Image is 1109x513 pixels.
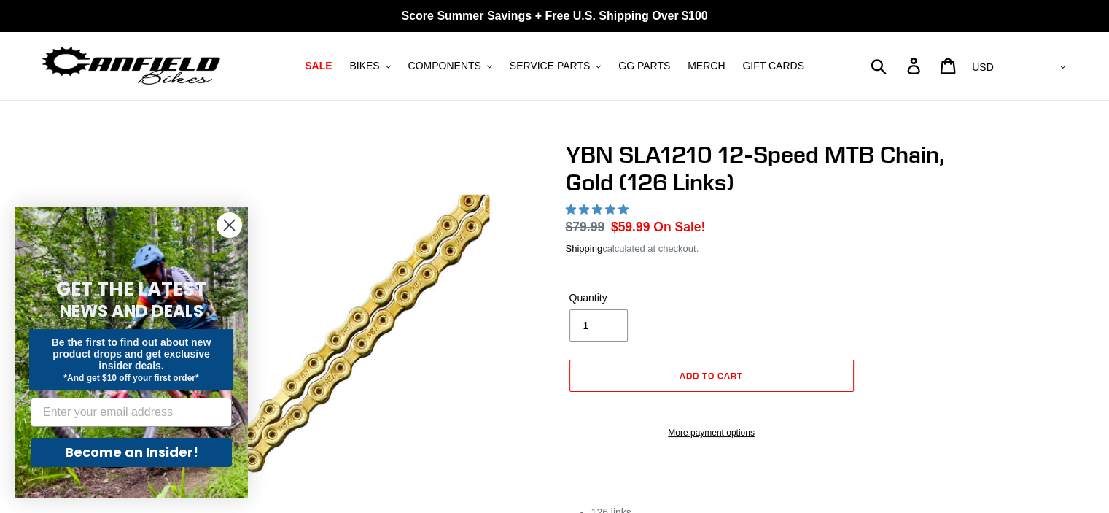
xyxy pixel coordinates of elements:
[742,60,804,72] span: GIFT CARDS
[688,60,725,72] span: MERCH
[349,60,379,72] span: BIKES
[56,276,206,302] span: GET THE LATEST
[566,243,603,255] a: Shipping
[569,360,854,392] button: Add to cart
[618,60,670,72] span: GG PARTS
[653,217,705,236] span: On Sale!
[735,56,812,76] a: GIFT CARDS
[31,398,232,427] input: Enter your email address
[879,50,916,82] input: Search
[342,56,397,76] button: BIKES
[408,60,481,72] span: COMPONENTS
[510,60,590,72] span: SERVICE PARTS
[63,373,198,383] span: *And get $10 off your first order*
[566,141,952,197] h1: YBN SLA1210 12-Speed MTB Chain, Gold (126 Links)
[217,212,242,238] button: Close dialog
[31,438,232,467] button: Become an Insider!
[40,43,222,89] img: Canfield Bikes
[611,56,677,76] a: GG PARTS
[52,336,211,371] span: Be the first to find out about new product drops and get exclusive insider deals.
[566,204,631,215] span: 4.78 stars
[680,56,732,76] a: MERCH
[60,299,203,323] span: NEWS AND DEALS
[569,290,708,306] label: Quantity
[401,56,499,76] button: COMPONENTS
[569,426,854,439] a: More payment options
[566,220,605,234] s: $79.99
[680,370,743,381] span: Add to cart
[305,60,332,72] span: SALE
[611,220,650,234] span: $59.99
[502,56,608,76] button: SERVICE PARTS
[566,242,952,256] div: calculated at checkout.
[297,56,339,76] a: SALE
